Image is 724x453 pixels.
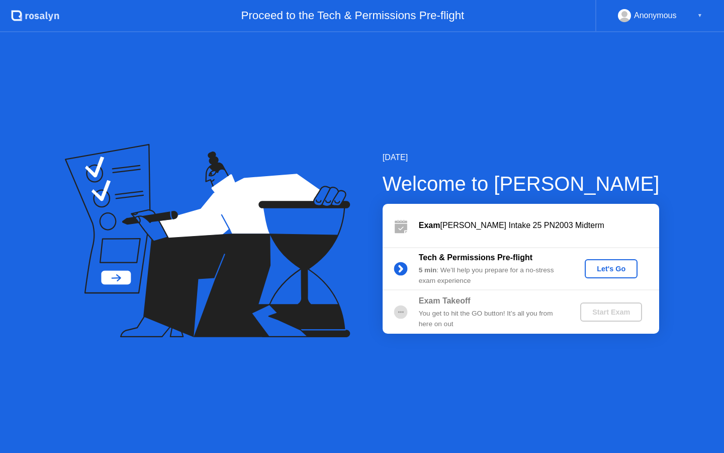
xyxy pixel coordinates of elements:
div: Start Exam [584,308,638,316]
div: Anonymous [634,9,677,22]
b: Exam [419,221,440,230]
b: Tech & Permissions Pre-flight [419,253,532,262]
b: Exam Takeoff [419,296,471,305]
div: You get to hit the GO button! It’s all you from here on out [419,309,564,329]
button: Let's Go [585,259,638,278]
div: : We’ll help you prepare for a no-stress exam experience [419,265,564,286]
div: [DATE] [383,152,660,164]
div: Let's Go [589,265,633,273]
div: [PERSON_NAME] Intake 25 PN2003 Midterm [419,219,659,232]
b: 5 min [419,266,437,274]
div: ▼ [697,9,702,22]
div: Welcome to [PERSON_NAME] [383,169,660,199]
button: Start Exam [580,303,642,322]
